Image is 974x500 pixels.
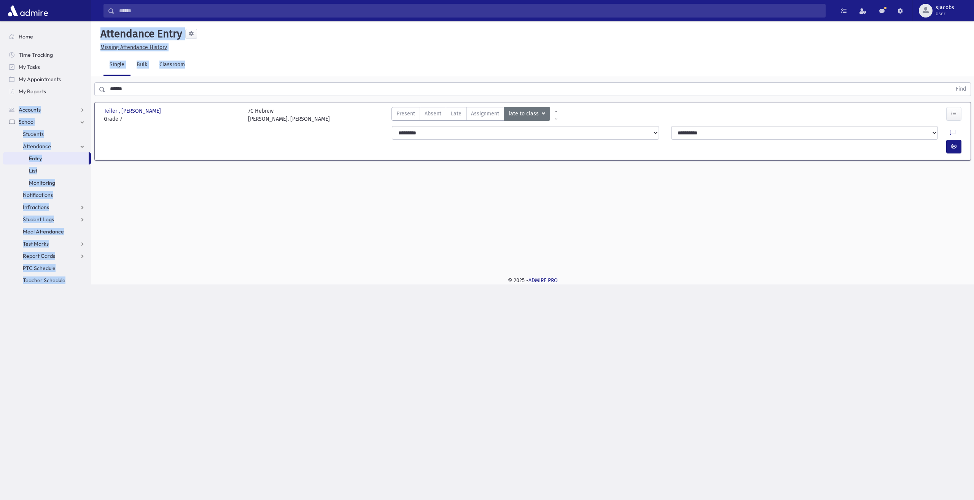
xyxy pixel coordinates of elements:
[103,276,962,284] div: © 2025 -
[23,192,53,198] span: Notifications
[504,107,550,121] button: late to class
[248,107,330,123] div: 7C Hebrew [PERSON_NAME]. [PERSON_NAME]
[936,5,954,11] span: sjacobs
[97,44,167,51] a: Missing Attendance History
[104,107,162,115] span: Teiler , [PERSON_NAME]
[3,165,91,177] a: List
[19,51,53,58] span: Time Tracking
[3,85,91,97] a: My Reports
[3,104,91,116] a: Accounts
[29,155,42,162] span: Entry
[100,44,167,51] u: Missing Attendance History
[3,30,91,43] a: Home
[3,49,91,61] a: Time Tracking
[3,140,91,152] a: Attendance
[471,110,499,118] span: Assignment
[104,115,240,123] span: Grade 7
[3,250,91,262] a: Report Cards
[3,238,91,250] a: Test Marks
[936,11,954,17] span: User
[392,107,550,123] div: AttTypes
[23,204,49,211] span: Infractions
[153,54,191,76] a: Classroom
[29,179,55,186] span: Monitoring
[3,116,91,128] a: School
[3,73,91,85] a: My Appointments
[19,118,35,125] span: School
[23,240,49,247] span: Test Marks
[425,110,441,118] span: Absent
[3,128,91,140] a: Students
[23,143,51,150] span: Attendance
[23,252,55,259] span: Report Cards
[29,167,37,174] span: List
[951,83,971,96] button: Find
[23,228,64,235] span: Meal Attendance
[528,277,558,284] a: ADMIRE PRO
[3,177,91,189] a: Monitoring
[19,76,61,83] span: My Appointments
[3,152,89,165] a: Entry
[3,201,91,213] a: Infractions
[23,277,65,284] span: Teacher Schedule
[19,33,33,40] span: Home
[3,262,91,274] a: PTC Schedule
[509,110,540,118] span: late to class
[396,110,415,118] span: Present
[3,213,91,225] a: Student Logs
[19,106,41,113] span: Accounts
[103,54,131,76] a: Single
[19,64,40,70] span: My Tasks
[23,216,54,223] span: Student Logs
[3,225,91,238] a: Meal Attendance
[23,131,44,137] span: Students
[23,265,56,272] span: PTC Schedule
[6,3,50,18] img: AdmirePro
[97,27,182,40] h5: Attendance Entry
[3,61,91,73] a: My Tasks
[19,88,46,95] span: My Reports
[3,189,91,201] a: Notifications
[451,110,462,118] span: Late
[115,4,825,18] input: Search
[131,54,153,76] a: Bulk
[3,274,91,286] a: Teacher Schedule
